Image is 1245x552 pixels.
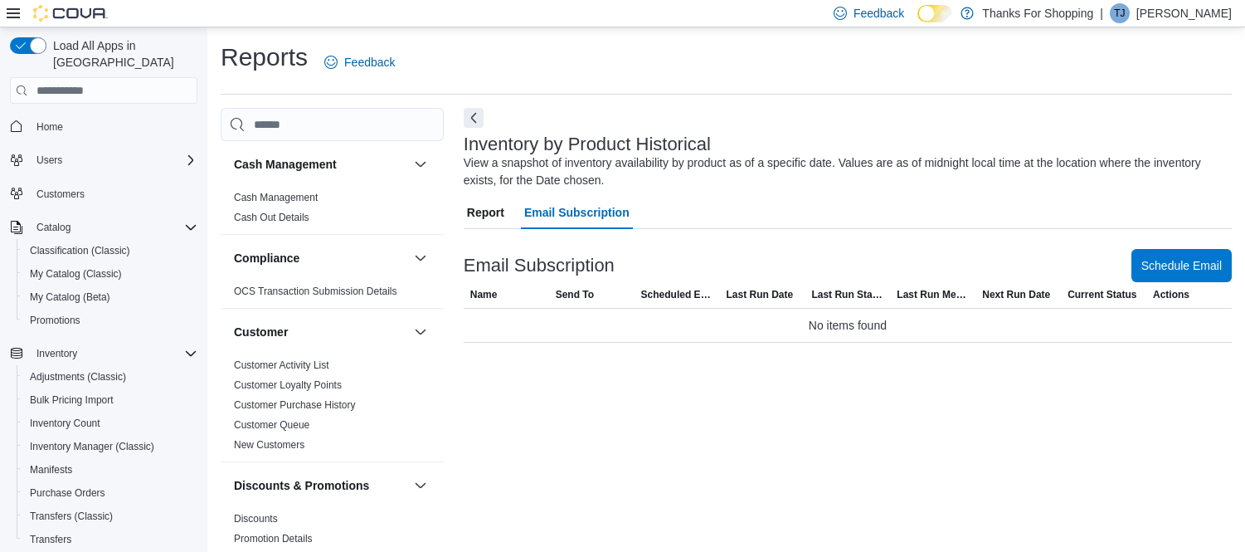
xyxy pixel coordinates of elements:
span: No items found [809,315,887,335]
span: Bulk Pricing Import [30,393,114,407]
span: Transfers (Classic) [23,506,197,526]
button: Next [464,108,484,128]
span: Transfers [30,533,71,546]
input: Dark Mode [917,5,952,22]
a: Inventory Manager (Classic) [23,437,161,457]
span: Cash Management [234,191,318,204]
span: Manifests [30,463,72,476]
button: Transfers (Classic) [17,505,204,528]
span: Last Run Message [897,288,969,301]
span: Promotion Details [234,532,313,545]
span: OCS Transaction Submission Details [234,285,397,298]
a: Adjustments (Classic) [23,367,133,387]
p: Thanks For Shopping [982,3,1093,23]
button: Discounts & Promotions [234,477,407,494]
span: Classification (Classic) [30,244,130,257]
span: Promotions [23,310,197,330]
button: Inventory Manager (Classic) [17,435,204,458]
div: Tina Jansen [1110,3,1130,23]
a: OCS Transaction Submission Details [234,286,397,297]
h3: Customer [234,324,288,340]
span: Send To [556,288,594,301]
span: Customer Queue [234,418,309,432]
span: Load All Apps in [GEOGRAPHIC_DATA] [46,37,197,71]
span: Customer Activity List [234,359,329,372]
button: Catalog [30,217,77,237]
button: Compliance [411,248,430,268]
h3: Discounts & Promotions [234,477,369,494]
span: Purchase Orders [23,483,197,503]
span: Promotions [30,314,80,327]
span: Scheduled Emails [641,288,713,301]
a: Customers [30,184,91,204]
span: My Catalog (Classic) [30,267,122,281]
span: TJ [1114,3,1125,23]
a: Promotions [23,310,87,330]
span: Transfers (Classic) [30,510,113,523]
button: Inventory [30,344,84,364]
button: Transfers [17,528,204,551]
span: Last Run Status [811,288,883,301]
span: Adjustments (Classic) [23,367,197,387]
button: Customer [234,324,407,340]
button: Cash Management [234,156,407,173]
a: Purchase Orders [23,483,112,503]
div: Customer [221,355,444,462]
span: Discounts [234,512,278,525]
a: Discounts [234,513,278,525]
span: Customer Purchase History [234,398,356,412]
h3: Email Subscription [464,256,615,276]
p: [PERSON_NAME] [1136,3,1232,23]
span: Users [36,154,62,167]
span: Inventory Manager (Classic) [23,437,197,457]
span: New Customers [234,438,304,452]
button: Adjustments (Classic) [17,365,204,388]
button: Compliance [234,250,407,266]
span: Inventory [30,344,197,364]
span: Email Subscription [524,196,630,229]
span: My Catalog (Beta) [30,291,110,304]
a: Promotion Details [234,533,313,545]
span: My Catalog (Beta) [23,287,197,307]
a: Classification (Classic) [23,241,137,261]
button: Schedule Email [1131,249,1232,282]
span: Feedback [854,5,904,22]
a: My Catalog (Beta) [23,287,117,307]
span: Users [30,150,197,170]
h3: Compliance [234,250,299,266]
span: Classification (Classic) [23,241,197,261]
span: Inventory Count [30,417,100,430]
div: Cash Management [221,188,444,234]
span: Last Run Date [727,288,794,301]
span: Manifests [23,460,197,480]
button: Purchase Orders [17,481,204,505]
a: Customer Loyalty Points [234,379,342,391]
span: Home [30,115,197,136]
a: Customer Activity List [234,359,329,371]
a: Manifests [23,460,79,480]
span: Feedback [344,54,395,71]
h3: Cash Management [234,156,337,173]
button: Users [3,149,204,172]
span: Customers [36,188,85,201]
button: Cash Management [411,154,430,174]
button: My Catalog (Beta) [17,286,204,309]
span: Dark Mode [917,22,918,23]
span: Bulk Pricing Import [23,390,197,410]
span: Actions [1153,288,1189,301]
a: Transfers [23,530,78,550]
h3: Inventory by Product Historical [464,134,711,154]
span: Home [36,120,63,134]
span: Inventory Manager (Classic) [30,440,154,453]
button: Inventory [3,342,204,365]
a: Customer Queue [234,419,309,431]
p: | [1100,3,1103,23]
div: Compliance [221,281,444,308]
button: Bulk Pricing Import [17,388,204,412]
span: My Catalog (Classic) [23,264,197,284]
span: Name [470,288,498,301]
a: Feedback [318,46,401,79]
a: Customer Purchase History [234,399,356,411]
a: Cash Out Details [234,212,309,223]
button: Customers [3,182,204,206]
